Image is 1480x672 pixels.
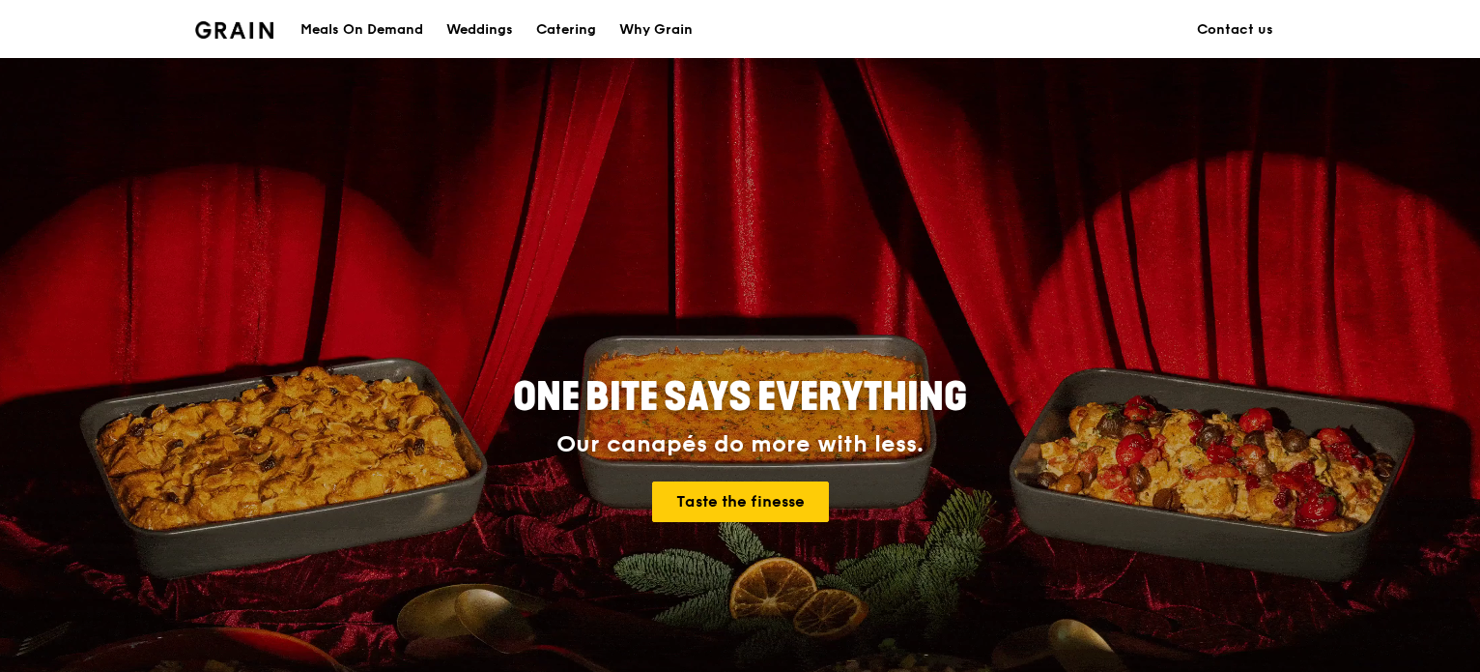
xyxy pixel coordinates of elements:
a: Catering [525,1,608,59]
a: Contact us [1185,1,1285,59]
a: Weddings [435,1,525,59]
div: Why Grain [619,1,693,59]
div: Catering [536,1,596,59]
a: Why Grain [608,1,704,59]
span: ONE BITE SAYS EVERYTHING [513,374,967,421]
a: Taste the finesse [652,482,829,522]
div: Our canapés do more with less. [392,431,1088,458]
div: Meals On Demand [300,1,423,59]
img: Grain [195,21,273,39]
div: Weddings [446,1,513,59]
